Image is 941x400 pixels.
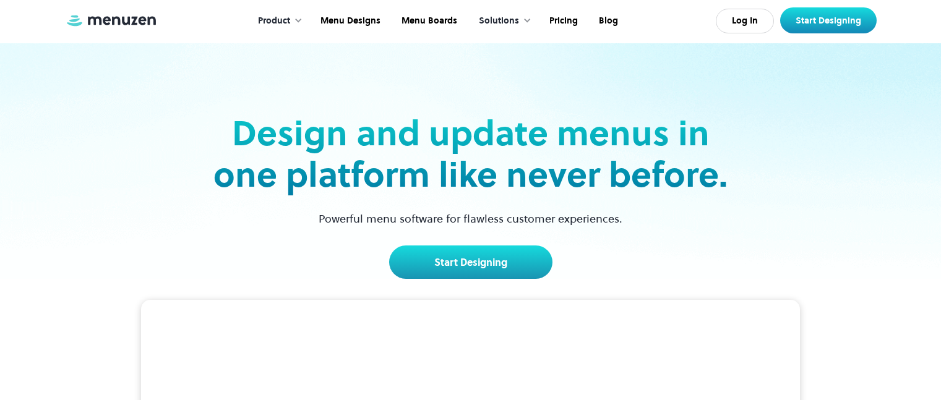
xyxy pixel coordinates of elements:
[587,2,627,40] a: Blog
[479,14,519,28] div: Solutions
[303,210,638,227] p: Powerful menu software for flawless customer experiences.
[466,2,538,40] div: Solutions
[389,245,552,279] a: Start Designing
[246,2,309,40] div: Product
[390,2,466,40] a: Menu Boards
[309,2,390,40] a: Menu Designs
[258,14,290,28] div: Product
[538,2,587,40] a: Pricing
[210,113,732,195] h2: Design and update menus in one platform like never before.
[780,7,877,33] a: Start Designing
[716,9,774,33] a: Log In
